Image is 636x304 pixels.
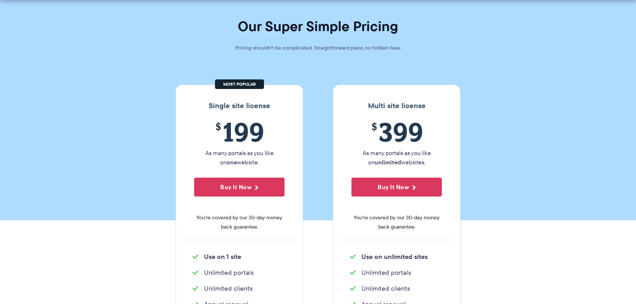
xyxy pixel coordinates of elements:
p: Pricing shouldn't be complicated. Straightforward plans, no hidden fees. [219,43,417,53]
li: Unlimited portals [350,268,444,277]
span: You're covered by our 30-day money back guarantee. [351,213,442,232]
strong: Use on unlimited sites [361,252,428,262]
li: Unlimited clients [192,284,286,293]
strong: unlimited [375,158,401,167]
li: Unlimited portals [192,268,286,277]
h3: Multi site license [340,102,453,110]
button: Buy It Now [351,178,442,196]
h3: Single site license [183,102,296,110]
li: Unlimited clients [350,284,444,293]
p: As many portals as you like on website. [194,149,285,167]
span: 399 [351,117,442,147]
button: Buy It Now [194,178,285,196]
span: 199 [194,117,285,147]
p: As many portals as you like on websites. [351,149,442,167]
span: You're covered by our 30-day money back guarantee. [194,213,285,232]
strong: one [227,158,237,167]
strong: Use on 1 site [204,252,241,262]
